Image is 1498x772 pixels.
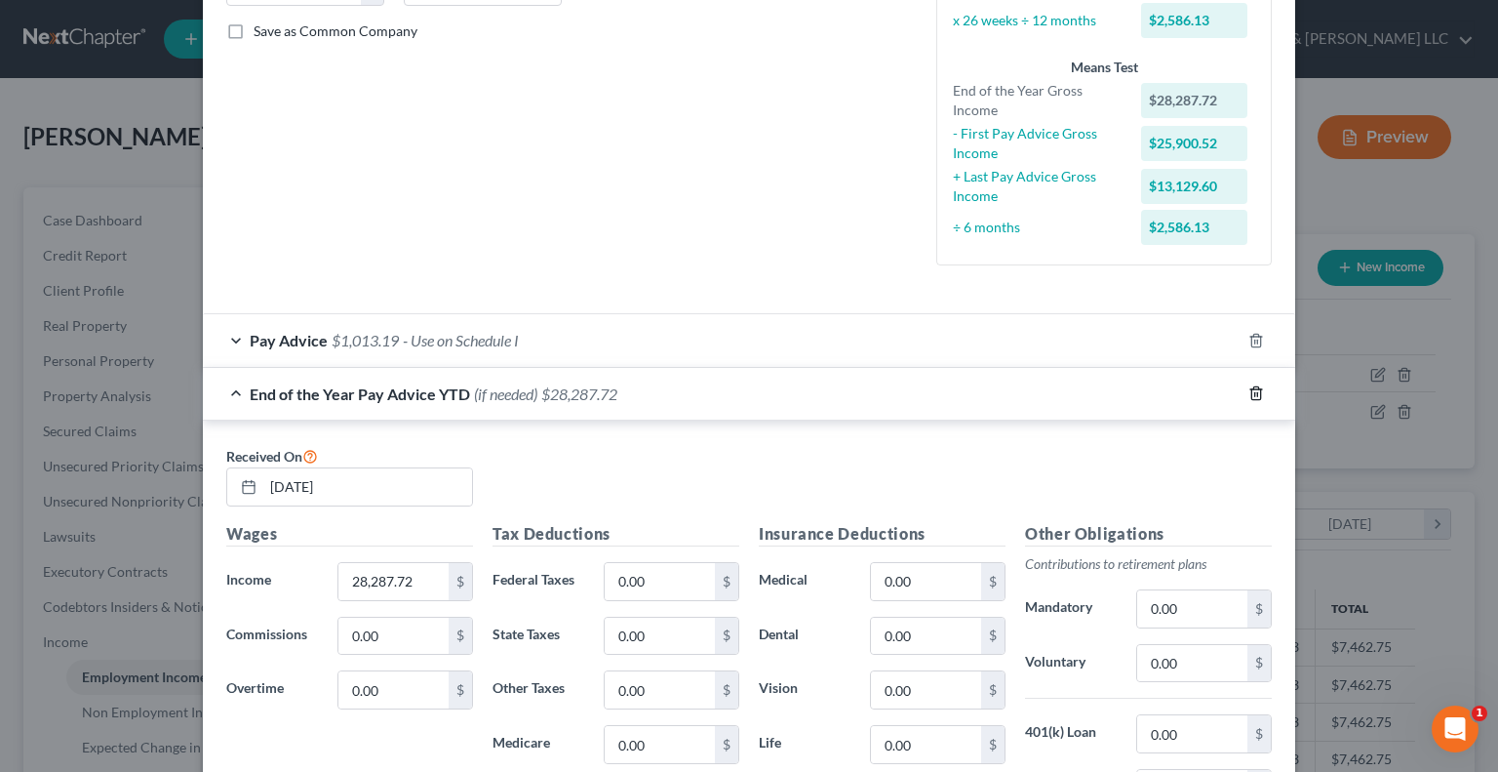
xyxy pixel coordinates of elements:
input: 0.00 [1137,715,1247,752]
div: $ [715,671,738,709]
span: Income [226,571,271,588]
h5: Insurance Deductions [759,522,1005,547]
div: $ [449,671,472,709]
input: 0.00 [338,563,449,600]
span: 1 [1472,706,1487,721]
div: $ [1247,715,1271,752]
input: 0.00 [605,726,715,763]
label: Dental [749,617,860,656]
input: 0.00 [605,671,715,709]
div: $ [715,563,738,600]
label: Medicare [483,725,594,764]
input: MM/DD/YYYY [263,468,472,506]
label: Mandatory [1015,589,1126,629]
input: 0.00 [1137,645,1247,682]
label: Received On [226,444,318,467]
span: Pay Advice [250,331,328,349]
iframe: Intercom live chat [1432,706,1478,752]
label: Overtime [217,670,328,710]
div: $28,287.72 [1141,83,1248,118]
input: 0.00 [871,726,981,763]
input: 0.00 [605,563,715,600]
div: $ [449,563,472,600]
span: $28,287.72 [541,385,617,403]
div: x 26 weeks ÷ 12 months [943,11,1131,30]
span: (if needed) [474,385,537,403]
div: $ [449,618,472,655]
label: Other Taxes [483,670,594,710]
div: - First Pay Advice Gross Income [943,124,1131,163]
div: $13,129.60 [1141,169,1248,204]
label: Federal Taxes [483,562,594,601]
div: End of the Year Gross Income [943,81,1131,120]
span: - Use on Schedule I [403,331,519,349]
label: Commissions [217,617,328,656]
div: + Last Pay Advice Gross Income [943,167,1131,206]
div: $2,586.13 [1141,210,1248,245]
span: End of the Year Pay Advice YTD [250,385,537,403]
input: 0.00 [871,618,981,655]
span: $1,013.19 [332,331,399,349]
p: Contributions to retirement plans [1025,554,1272,574]
input: 0.00 [338,618,449,655]
div: $ [1247,590,1271,628]
input: 0.00 [605,618,715,655]
div: $ [981,671,1005,709]
label: Vision [749,670,860,710]
h5: Other Obligations [1025,522,1272,547]
h5: Wages [226,522,473,547]
div: $ [1247,645,1271,682]
label: Life [749,725,860,764]
div: ÷ 6 months [943,218,1131,237]
span: Save as Common Company [254,22,417,39]
label: 401(k) Loan [1015,714,1126,753]
input: 0.00 [871,671,981,709]
div: $ [981,726,1005,763]
label: Voluntary [1015,644,1126,683]
div: $2,586.13 [1141,3,1248,38]
div: $ [715,726,738,763]
div: $ [715,618,738,655]
input: 0.00 [1137,590,1247,628]
div: $25,900.52 [1141,126,1248,161]
div: $ [981,618,1005,655]
input: 0.00 [871,563,981,600]
label: Medical [749,562,860,601]
div: Means Test [953,58,1255,77]
label: State Taxes [483,617,594,656]
h5: Tax Deductions [493,522,739,547]
input: 0.00 [338,671,449,709]
div: $ [981,563,1005,600]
